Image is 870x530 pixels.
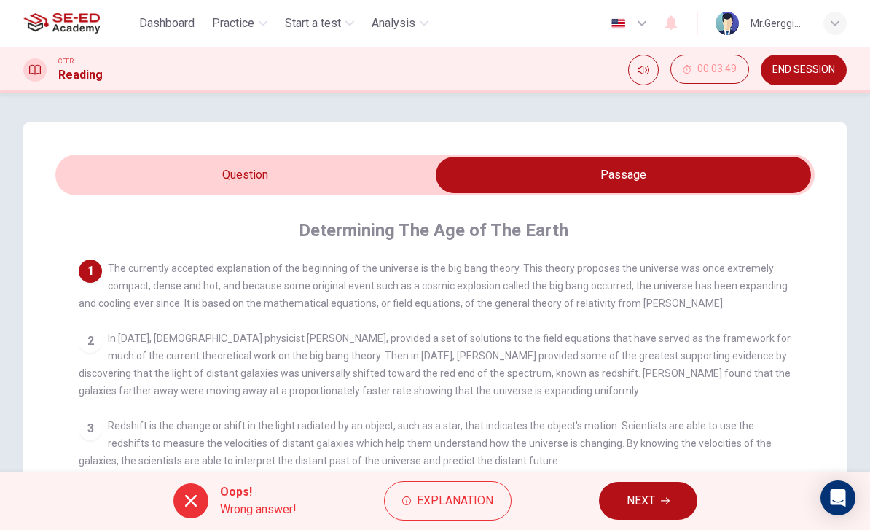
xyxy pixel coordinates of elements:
[627,491,655,511] span: NEXT
[716,12,739,35] img: Profile picture
[417,491,493,511] span: Explanation
[220,501,297,518] span: Wrong answer!
[206,10,273,36] button: Practice
[139,15,195,32] span: Dashboard
[628,55,659,85] div: Mute
[366,10,434,36] button: Analysis
[79,260,102,283] div: 1
[751,15,806,32] div: Mr.Gerggiat Sribunrueang
[279,10,360,36] button: Start a test
[670,55,749,84] button: 00:03:49
[133,10,200,36] button: Dashboard
[599,482,697,520] button: NEXT
[372,15,415,32] span: Analysis
[58,66,103,84] h1: Reading
[609,18,627,29] img: en
[670,55,749,85] div: Hide
[820,480,855,515] div: Open Intercom Messenger
[79,330,102,353] div: 2
[384,481,512,521] button: Explanation
[23,9,100,38] img: SE-ED Academy logo
[58,56,74,66] span: CEFR
[697,63,737,75] span: 00:03:49
[79,420,772,467] span: Redshift is the change or shift in the light radiated by an object, such as a star, that indicate...
[772,64,835,76] span: END SESSION
[79,332,791,397] span: In [DATE], [DEMOGRAPHIC_DATA] physicist [PERSON_NAME], provided a set of solutions to the field e...
[79,262,788,309] span: The currently accepted explanation of the beginning of the universe is the big bang theory. This ...
[79,417,102,440] div: 3
[220,483,297,501] span: Oops!
[285,15,341,32] span: Start a test
[212,15,254,32] span: Practice
[761,55,847,85] button: END SESSION
[299,219,568,242] h4: Determining The Age of The Earth
[23,9,133,38] a: SE-ED Academy logo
